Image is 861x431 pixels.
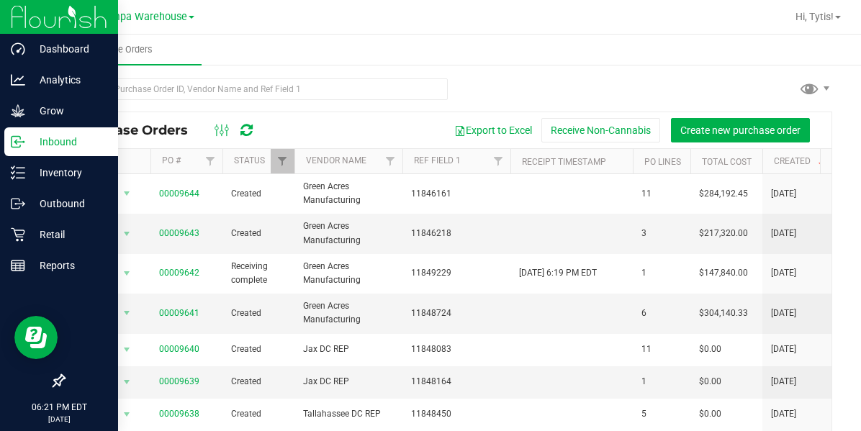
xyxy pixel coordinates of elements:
[199,149,222,173] a: Filter
[699,266,748,280] span: $147,840.00
[63,78,448,100] input: Search Purchase Order ID, Vendor Name and Ref Field 1
[118,372,136,392] span: select
[771,375,796,389] span: [DATE]
[411,227,502,240] span: 11846218
[641,227,682,240] span: 3
[6,414,112,425] p: [DATE]
[680,124,801,136] span: Create new purchase order
[303,407,394,421] span: Tallahassee DC REP
[11,135,25,149] inline-svg: Inbound
[25,257,112,274] p: Reports
[771,227,796,240] span: [DATE]
[771,187,796,201] span: [DATE]
[25,71,112,89] p: Analytics
[118,263,136,283] span: select
[231,407,286,421] span: Created
[771,307,796,320] span: [DATE]
[411,187,502,201] span: 11846161
[541,118,660,142] button: Receive Non-Cannabis
[303,219,394,247] span: Green Acres Manufacturing
[699,407,721,421] span: $0.00
[699,307,748,320] span: $304,140.33
[11,258,25,273] inline-svg: Reports
[641,266,682,280] span: 1
[99,11,187,23] span: Tampa Warehouse
[487,149,510,173] a: Filter
[25,133,112,150] p: Inbound
[641,307,682,320] span: 6
[411,307,502,320] span: 11848724
[159,376,199,386] a: 00009639
[234,155,265,165] a: Status
[231,187,286,201] span: Created
[35,35,202,65] a: Purchase Orders
[379,149,402,173] a: Filter
[159,228,199,238] a: 00009643
[65,43,172,56] span: Purchase Orders
[774,156,827,166] a: Created
[162,155,181,165] a: PO #
[231,375,286,389] span: Created
[795,11,834,22] span: Hi, Tytis!
[303,299,394,327] span: Green Acres Manufacturing
[519,266,597,280] span: [DATE] 6:19 PM EDT
[641,407,682,421] span: 5
[11,227,25,242] inline-svg: Retail
[159,189,199,199] a: 00009644
[522,157,606,167] a: Receipt Timestamp
[11,165,25,180] inline-svg: Inventory
[25,40,112,58] p: Dashboard
[771,266,796,280] span: [DATE]
[445,118,541,142] button: Export to Excel
[11,196,25,211] inline-svg: Outbound
[231,260,286,287] span: Receiving complete
[11,42,25,56] inline-svg: Dashboard
[159,268,199,278] a: 00009642
[702,157,752,167] a: Total Cost
[159,344,199,354] a: 00009640
[25,195,112,212] p: Outbound
[11,73,25,87] inline-svg: Analytics
[303,375,394,389] span: Jax DC REP
[118,303,136,323] span: select
[641,342,682,356] span: 11
[303,180,394,207] span: Green Acres Manufacturing
[699,342,721,356] span: $0.00
[771,407,796,421] span: [DATE]
[14,316,58,359] iframe: Resource center
[25,164,112,181] p: Inventory
[411,342,502,356] span: 11848083
[118,224,136,244] span: select
[118,340,136,360] span: select
[641,187,682,201] span: 11
[411,407,502,421] span: 11848450
[306,155,366,165] a: Vendor Name
[231,342,286,356] span: Created
[699,375,721,389] span: $0.00
[414,155,461,165] a: Ref Field 1
[231,227,286,240] span: Created
[159,308,199,318] a: 00009641
[771,342,796,356] span: [DATE]
[231,307,286,320] span: Created
[641,375,682,389] span: 1
[25,102,112,119] p: Grow
[303,260,394,287] span: Green Acres Manufacturing
[75,122,202,138] span: Purchase Orders
[699,227,748,240] span: $217,320.00
[159,409,199,419] a: 00009638
[11,104,25,118] inline-svg: Grow
[6,401,112,414] p: 06:21 PM EDT
[118,404,136,425] span: select
[671,118,810,142] button: Create new purchase order
[644,157,681,167] a: PO Lines
[699,187,748,201] span: $284,192.45
[411,375,502,389] span: 11848164
[411,266,502,280] span: 11849229
[271,149,294,173] a: Filter
[118,183,136,204] span: select
[25,226,112,243] p: Retail
[303,342,394,356] span: Jax DC REP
